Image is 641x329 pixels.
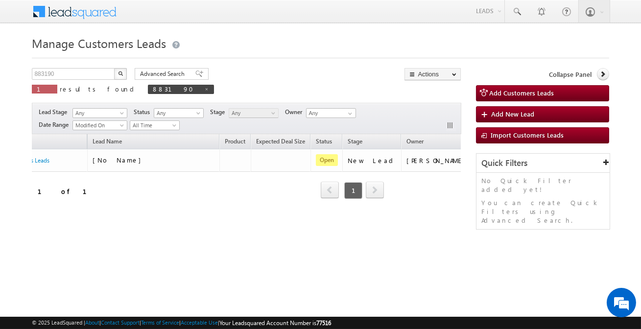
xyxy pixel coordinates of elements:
div: [PERSON_NAME] [406,156,471,165]
span: All Time [130,121,177,130]
span: Expected Deal Size [256,138,305,145]
a: Status [311,136,337,149]
a: All Time [130,120,180,130]
span: Product [225,138,245,145]
span: Owner [406,138,424,145]
a: Terms of Service [141,319,179,326]
a: About [85,319,99,326]
span: Stage [210,108,229,117]
span: Open [316,154,338,166]
span: Modified On [73,121,124,130]
a: Any [72,108,127,118]
span: Lead Stage [39,108,71,117]
a: Any [229,108,279,118]
a: Acceptable Use [181,319,218,326]
span: Advanced Search [140,70,188,78]
span: 883190 [153,85,199,93]
span: Any [154,109,201,117]
div: 1 - 1 of 1 [4,186,98,197]
span: Import Customers Leads [491,131,564,139]
a: prev [321,183,339,198]
a: Any [154,108,204,118]
img: Search [118,71,123,76]
span: Collapse Panel [549,70,592,79]
p: You can create Quick Filters using Advanced Search. [481,198,605,225]
a: Stage [343,136,367,149]
span: Add New Lead [491,110,534,118]
p: No Quick Filter added yet! [481,176,605,194]
input: Type to Search [306,108,356,118]
span: next [366,182,384,198]
span: results found [60,85,138,93]
span: Status [134,108,154,117]
span: Lead Name [88,136,127,149]
span: Any [73,109,124,117]
div: New Lead [348,156,397,165]
a: Show All Items [343,109,355,118]
span: Add Customers Leads [489,89,554,97]
span: 1 [344,182,362,199]
a: Contact Support [101,319,140,326]
span: 1 [37,85,52,93]
button: Actions [404,68,461,80]
div: Quick Filters [476,154,610,173]
a: Modified On [72,120,127,130]
span: © 2025 LeadSquared | | | | | [32,318,331,328]
span: 77516 [316,319,331,327]
span: Your Leadsquared Account Number is [219,319,331,327]
a: next [366,183,384,198]
span: Date Range [39,120,72,129]
span: prev [321,182,339,198]
span: Owner [285,108,306,117]
span: Stage [348,138,362,145]
span: Any [229,109,276,117]
a: Expected Deal Size [251,136,310,149]
span: Manage Customers Leads [32,35,166,51]
span: [No Name] [93,156,146,164]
